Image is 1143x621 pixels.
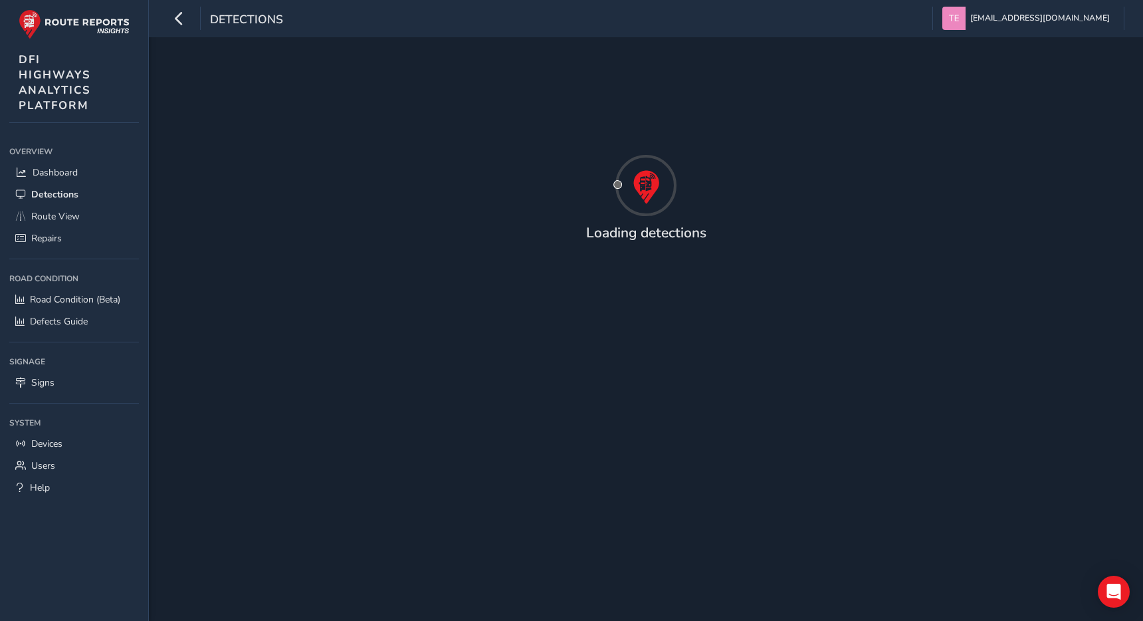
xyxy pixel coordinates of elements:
h4: Loading detections [586,225,706,241]
div: Road Condition [9,269,139,289]
button: [EMAIL_ADDRESS][DOMAIN_NAME] [942,7,1114,30]
a: Route View [9,205,139,227]
a: Dashboard [9,162,139,184]
span: Signs [31,376,54,389]
span: Detections [31,188,78,201]
span: Route View [31,210,80,223]
a: Road Condition (Beta) [9,289,139,310]
div: Open Intercom Messenger [1098,576,1130,608]
span: Detections [210,11,283,30]
span: Road Condition (Beta) [30,293,120,306]
a: Help [9,477,139,499]
span: Defects Guide [30,315,88,328]
span: Repairs [31,232,62,245]
a: Repairs [9,227,139,249]
a: Users [9,455,139,477]
div: System [9,413,139,433]
div: Overview [9,142,139,162]
a: Defects Guide [9,310,139,332]
img: diamond-layout [942,7,966,30]
span: Devices [31,437,62,450]
a: Detections [9,184,139,205]
a: Signs [9,372,139,394]
div: Signage [9,352,139,372]
span: Users [31,459,55,472]
span: Dashboard [33,166,78,179]
a: Devices [9,433,139,455]
span: Help [30,481,50,494]
span: [EMAIL_ADDRESS][DOMAIN_NAME] [970,7,1110,30]
span: DFI HIGHWAYS ANALYTICS PLATFORM [19,52,91,113]
img: rr logo [19,9,130,39]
